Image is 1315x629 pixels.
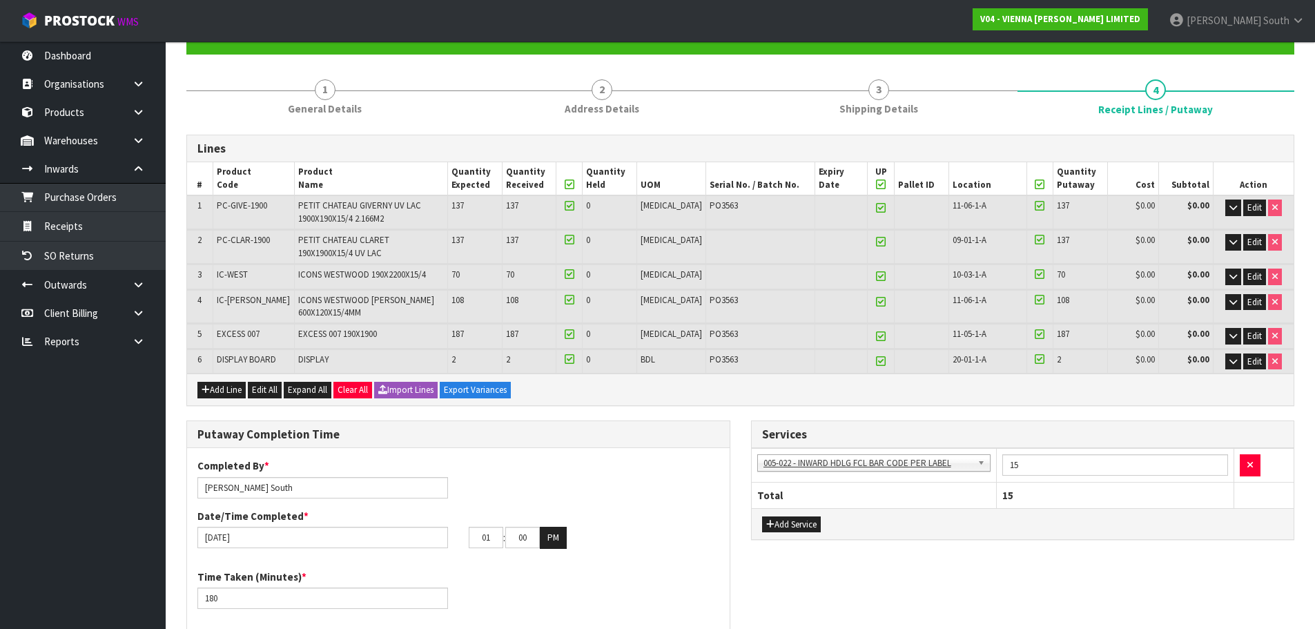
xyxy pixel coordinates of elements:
[980,13,1140,25] strong: V04 - VIENNA [PERSON_NAME] LIMITED
[592,79,612,100] span: 2
[451,200,464,211] span: 137
[197,458,269,473] label: Completed By
[839,101,918,116] span: Shipping Details
[953,354,986,365] span: 20-01-1-A
[298,294,434,318] span: ICONS WESTWOOD [PERSON_NAME] 600X120X15/4MM
[1243,234,1266,251] button: Edit
[217,354,276,365] span: DISPLAY BOARD
[540,527,567,549] button: PM
[953,328,986,340] span: 11-05-1-A
[1002,489,1013,502] span: 15
[506,328,518,340] span: 187
[506,234,518,246] span: 137
[298,328,377,340] span: EXCESS 007 190X1900
[1247,271,1262,282] span: Edit
[197,234,202,246] span: 2
[1136,234,1155,246] span: $0.00
[197,570,306,584] label: Time Taken (Minutes)
[197,428,719,441] h3: Putaway Completion Time
[1247,296,1262,308] span: Edit
[1057,234,1069,246] span: 137
[187,162,213,195] th: #
[953,269,986,280] span: 10-03-1-A
[953,294,986,306] span: 11-06-1-A
[953,200,986,211] span: 11-06-1-A
[21,12,38,29] img: cube-alt.png
[451,234,464,246] span: 137
[506,354,510,365] span: 2
[586,328,590,340] span: 0
[586,200,590,211] span: 0
[565,101,639,116] span: Address Details
[1187,234,1209,246] strong: $0.00
[197,354,202,365] span: 6
[1187,200,1209,211] strong: $0.00
[710,294,738,306] span: PO3563
[506,294,518,306] span: 108
[197,328,202,340] span: 5
[895,162,948,195] th: Pallet ID
[284,382,331,398] button: Expand All
[752,482,997,508] th: Total
[706,162,815,195] th: Serial No. / Batch No.
[867,162,895,195] th: UP
[1243,354,1266,370] button: Edit
[637,162,706,195] th: UOM
[451,328,464,340] span: 187
[1187,294,1209,306] strong: $0.00
[298,234,389,258] span: PETIT CHATEAU CLARET 190X1900X15/4 UV LAC
[217,294,290,306] span: IC-[PERSON_NAME]
[197,200,202,211] span: 1
[451,294,464,306] span: 108
[868,79,889,100] span: 3
[710,200,738,211] span: PO3563
[1187,328,1209,340] strong: $0.00
[1057,200,1069,211] span: 137
[294,162,448,195] th: Product Name
[641,269,702,280] span: [MEDICAL_DATA]
[710,328,738,340] span: PO3563
[298,200,421,224] span: PETIT CHATEAU GIVERNY UV LAC 1900X190X15/4 2.166M2
[948,162,1026,195] th: Location
[448,162,503,195] th: Quantity Expected
[953,234,986,246] span: 09-01-1-A
[217,269,248,280] span: IC-WEST
[1247,236,1262,248] span: Edit
[1053,162,1107,195] th: Quantity Putaway
[197,527,448,548] input: Date/Time completed
[1213,162,1294,195] th: Action
[197,382,246,398] button: Add Line
[1136,200,1155,211] span: $0.00
[117,15,139,28] small: WMS
[217,200,267,211] span: PC-GIVE-1900
[1057,294,1069,306] span: 108
[586,269,590,280] span: 0
[1098,102,1213,117] span: Receipt Lines / Putaway
[288,101,362,116] span: General Details
[762,428,1284,441] h3: Services
[1145,79,1166,100] span: 4
[641,200,702,211] span: [MEDICAL_DATA]
[451,269,460,280] span: 70
[1057,354,1061,365] span: 2
[469,527,503,548] input: HH
[1187,269,1209,280] strong: $0.00
[288,384,327,396] span: Expand All
[583,162,637,195] th: Quantity Held
[298,354,329,365] span: DISPLAY
[197,142,1283,155] h3: Lines
[1057,269,1065,280] span: 70
[1187,354,1209,365] strong: $0.00
[1057,328,1069,340] span: 187
[217,328,260,340] span: EXCESS 007
[315,79,335,100] span: 1
[44,12,115,30] span: ProStock
[1243,328,1266,345] button: Edit
[586,234,590,246] span: 0
[1107,162,1159,195] th: Cost
[710,354,738,365] span: PO3563
[1136,328,1155,340] span: $0.00
[763,455,972,472] span: 005-022 - INWARD HDLG FCL BAR CODE PER LABEL
[1159,162,1213,195] th: Subtotal
[1247,330,1262,342] span: Edit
